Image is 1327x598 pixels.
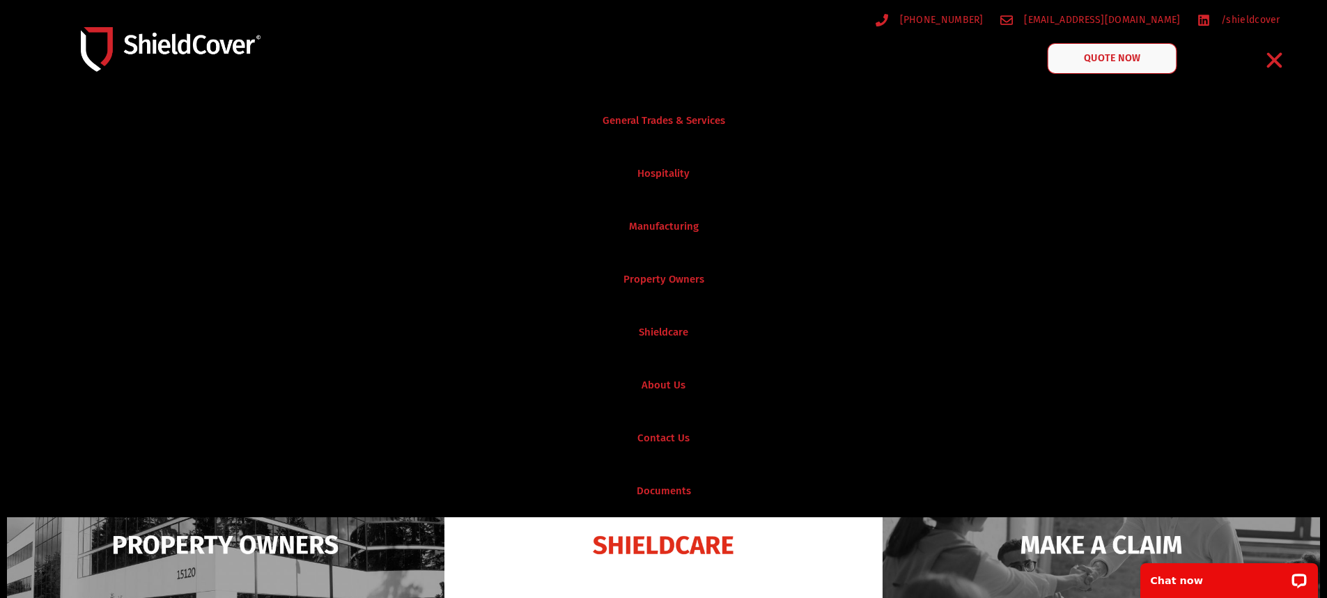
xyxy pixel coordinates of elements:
div: Menu Toggle [1259,44,1291,77]
span: QUOTE NOW [1084,54,1140,63]
a: [EMAIL_ADDRESS][DOMAIN_NAME] [1000,11,1181,29]
a: /shieldcover [1197,11,1280,29]
span: /shieldcover [1218,11,1280,29]
span: [EMAIL_ADDRESS][DOMAIN_NAME] [1021,11,1180,29]
a: [PHONE_NUMBER] [876,11,984,29]
span: [PHONE_NUMBER] [897,11,984,29]
img: Shield-Cover-Underwriting-Australia-logo-full [81,27,261,71]
iframe: LiveChat chat widget [1131,554,1327,598]
a: QUOTE NOW [1047,43,1177,74]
